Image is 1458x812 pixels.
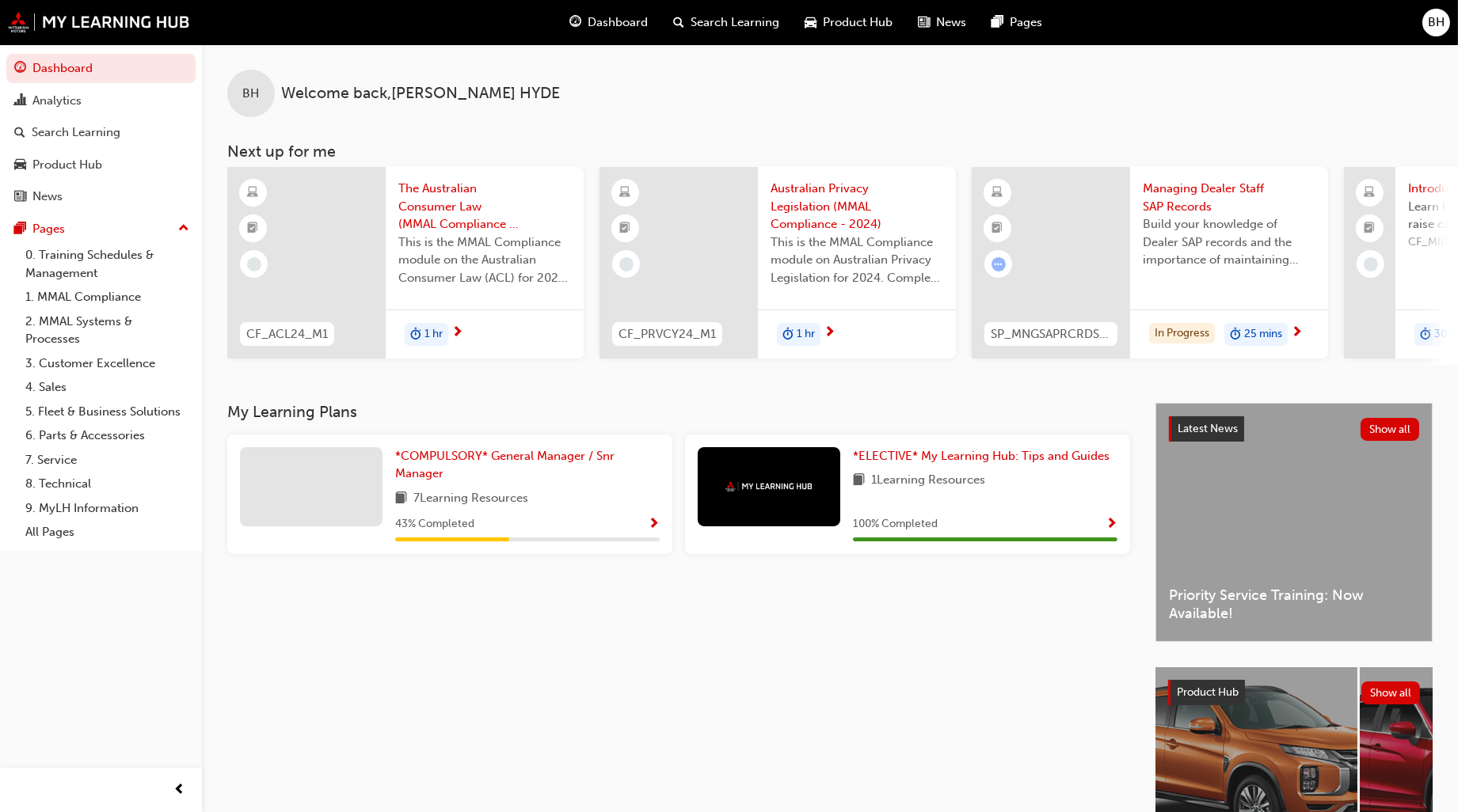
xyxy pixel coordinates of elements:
[19,496,196,521] a: 9. MyLH Information
[19,423,196,448] a: 6. Parts & Accessories
[1422,9,1450,36] button: BH
[771,233,943,287] span: This is the MMAL Compliance module on Australian Privacy Legislation for 2024. Complete this modu...
[1106,518,1117,532] span: Show Progress
[1291,326,1303,340] span: next-icon
[8,12,190,32] img: mmal
[648,518,660,532] span: Show Progress
[1230,324,1241,345] span: duration-icon
[19,309,196,351] a: 2. MMAL Systems & Processes
[6,150,196,180] a: Product Hub
[1361,681,1421,704] button: Show all
[853,447,1116,465] a: *ELECTIVE* My Learning Hub: Tips and Guides
[1011,13,1043,32] span: Pages
[6,54,196,83] a: Dashboard
[248,218,259,239] span: booktick-icon
[853,515,938,533] span: 100 % Completed
[19,472,196,496] a: 8. Technical
[871,471,985,491] span: 1 Learning Resources
[178,218,189,239] span: up-icon
[620,218,631,239] span: booktick-icon
[570,13,582,32] span: guage-icon
[14,222,26,237] span: pages-icon
[1420,324,1431,345] span: duration-icon
[1178,422,1238,435] span: Latest News
[19,375,196,400] a: 4. Sales
[619,325,716,343] span: CF_PRVCY24_M1
[1155,403,1433,642] a: Latest NewsShow allPriority Service Training: Now Available!
[558,6,661,39] a: guage-iconDashboard
[1143,180,1315,215] span: Managing Dealer Staff SAP Records
[1177,685,1239,699] span: Product Hub
[691,13,780,32] span: Search Learning
[398,180,571,233] span: The Australian Consumer Law (MMAL Compliance - 2024)
[824,326,836,340] span: next-icon
[424,325,443,343] span: 1 hr
[980,6,1056,39] a: pages-iconPages
[19,351,196,376] a: 3. Customer Excellence
[919,13,931,32] span: news-icon
[243,85,260,103] span: BH
[1244,325,1282,343] span: 25 mins
[992,13,1004,32] span: pages-icon
[853,449,1110,463] span: *ELECTIVE* My Learning Hub: Tips and Guides
[972,167,1328,359] a: SP_MNGSAPRCRDS_M1Managing Dealer Staff SAP RecordsBuild your knowledge of Dealer SAP records and ...
[6,182,196,211] a: News
[1365,183,1376,203] span: laptop-icon
[32,123,120,142] div: Search Learning
[619,257,634,271] span: learningRecordVerb_NONE-icon
[174,780,186,800] span: prev-icon
[992,183,1003,203] span: learningResourceType_ELEARNING-icon
[674,13,685,32] span: search-icon
[1365,218,1376,239] span: booktick-icon
[661,6,793,39] a: search-iconSearch Learning
[227,167,584,359] a: CF_ACL24_M1The Australian Consumer Law (MMAL Compliance - 2024)This is the MMAL Compliance module...
[246,325,328,343] span: CF_ACL24_M1
[227,403,1130,421] h3: My Learning Plans
[395,515,474,533] span: 43 % Completed
[805,13,817,32] span: car-icon
[1168,680,1420,705] a: Product HubShow all
[906,6,980,39] a: news-iconNews
[413,489,528,509] span: 7 Learning Resources
[797,325,815,343] span: 1 hr
[6,51,196,214] button: DashboardAnalyticsSearch LearningProduct HubNews
[1428,13,1445,32] span: BH
[395,489,407,509] span: book-icon
[395,449,615,481] span: *COMPULSORY* General Manager / Snr Manager
[14,190,26,204] span: news-icon
[793,6,906,39] a: car-iconProduct Hub
[14,126,25,140] span: search-icon
[937,13,967,32] span: News
[6,214,196,244] button: Pages
[202,142,1458,161] h3: Next up for me
[725,481,813,491] img: mmal
[1364,257,1378,271] span: learningRecordVerb_NONE-icon
[14,158,26,173] span: car-icon
[19,400,196,424] a: 5. Fleet & Business Solutions
[991,325,1111,343] span: SP_MNGSAPRCRDS_M1
[395,447,660,483] a: *COMPULSORY* General Manager / Snr Manager
[1106,514,1117,534] button: Show Progress
[281,85,560,103] span: Welcome back , [PERSON_NAME] HYDE
[19,520,196,544] a: All Pages
[19,285,196,309] a: 1. MMAL Compliance
[19,448,196,472] a: 7. Service
[600,167,956,359] a: CF_PRVCY24_M1Australian Privacy Legislation (MMAL Compliance - 2024)This is the MMAL Compliance m...
[248,183,259,203] span: learningResourceType_ELEARNING-icon
[771,180,943,233] span: Australian Privacy Legislation (MMAL Compliance - 2024)
[588,13,649,32] span: Dashboard
[782,324,794,345] span: duration-icon
[32,220,65,238] div: Pages
[410,324,421,345] span: duration-icon
[398,233,571,287] span: This is the MMAL Compliance module on the Australian Consumer Law (ACL) for 2024. Complete this m...
[247,257,261,271] span: learningRecordVerb_NONE-icon
[1169,586,1419,622] span: Priority Service Training: Now Available!
[824,13,893,32] span: Product Hub
[6,86,196,116] a: Analytics
[648,514,660,534] button: Show Progress
[1361,418,1420,441] button: Show all
[6,118,196,147] a: Search Learning
[853,471,865,491] span: book-icon
[620,183,631,203] span: learningResourceType_ELEARNING-icon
